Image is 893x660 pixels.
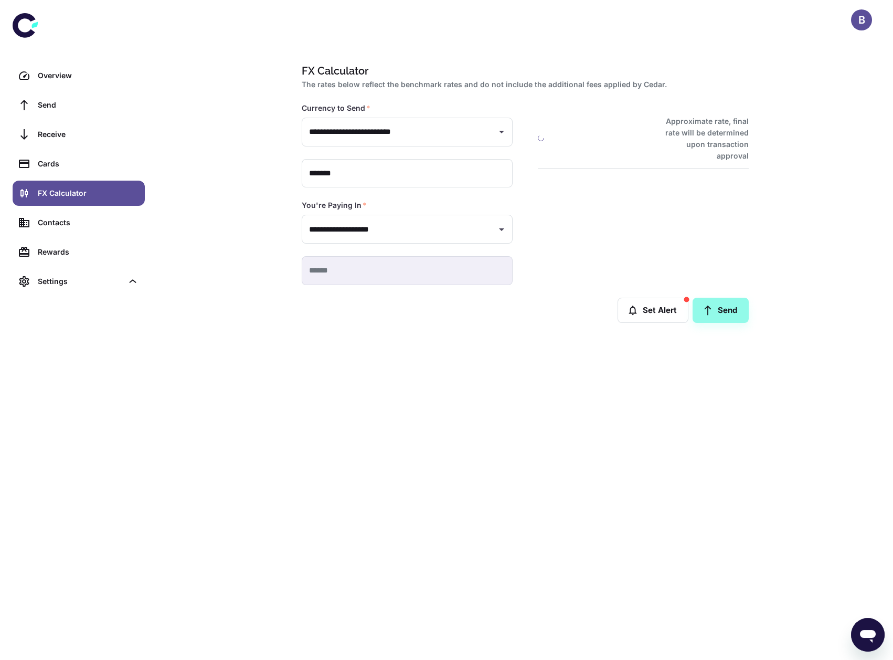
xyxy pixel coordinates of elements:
div: Overview [38,70,139,81]
a: Send [13,92,145,118]
label: Currency to Send [302,103,370,113]
button: Open [494,124,509,139]
div: Contacts [38,217,139,228]
a: Receive [13,122,145,147]
button: Set Alert [618,298,688,323]
div: Receive [38,129,139,140]
a: FX Calculator [13,181,145,206]
button: B [851,9,872,30]
div: Rewards [38,246,139,258]
a: Overview [13,63,145,88]
button: Open [494,222,509,237]
iframe: Button to launch messaging window, conversation in progress [851,618,885,652]
a: Send [693,298,749,323]
a: Rewards [13,239,145,265]
h1: FX Calculator [302,63,745,79]
div: Settings [13,269,145,294]
h6: Approximate rate, final rate will be determined upon transaction approval [654,116,749,162]
div: FX Calculator [38,187,139,199]
a: Cards [13,151,145,176]
label: You're Paying In [302,200,367,211]
div: Settings [38,276,123,287]
a: Contacts [13,210,145,235]
div: Send [38,99,139,111]
div: Cards [38,158,139,170]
